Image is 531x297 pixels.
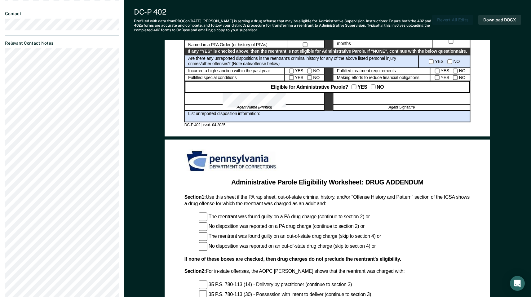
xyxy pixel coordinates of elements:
[184,74,285,81] div: Fulfilled special conditions
[333,105,471,111] div: Agent Signature
[199,222,471,231] div: No disposition was reported on a PA drug charge (continue to section 2) or
[184,194,471,207] div: Use this sheet if the PA rap sheet, out-of-state criminal history, and/or "Offense History and Pa...
[333,68,431,74] div: Fulfilled treatment requirements
[184,105,325,111] div: Agent Name (Printed)
[432,15,473,25] button: Revert All Edits
[510,276,525,291] div: Open Intercom Messenger
[184,68,285,74] div: Incurred a high sanction within the past year
[184,48,471,55] div: If any "YES" is checked above, then the reentrant is not eligible for Administrative Parole. If "...
[184,268,471,275] div: For in-state offenses, the AOPC [PERSON_NAME] shows that the reentrant was charged with:
[199,232,471,241] div: The reentrant was found guilty on an out-of-state drug charge (skip to section 4) or
[184,55,419,68] div: Are there any unreported dispositions in the reentrant's criminal history for any of the above li...
[184,194,206,200] b: Section 1 :
[419,55,471,68] div: YES NO
[478,15,521,25] button: Download DOCX
[184,256,471,263] div: If none of these boxes are checked, then drug charges do not preclude the reentrant's eligibility.
[184,122,471,127] div: DC-P 402 | rvsd. 04.2025
[189,178,466,187] div: Administrative Parole Eligibility Worksheet: DRUG ADDENDUM
[134,19,432,32] div: Prefilled with data from PDOC on [DATE] . [PERSON_NAME] is serving a drug offense that may be eli...
[199,213,471,221] div: The reentrant was found guilty on a PA drug charge (continue to section 2) or
[184,111,471,122] div: List unreported disposition information:
[285,74,325,81] div: YES NO
[199,280,471,289] div: 35 P.S. 780-113 (14) - Delivery by practitioner (continue to section 3)
[333,74,431,81] div: Making efforts to reduce financial obligations
[184,81,471,93] div: Eligible for Administrative Parole? YES NO
[134,7,432,16] div: DC-P 402
[430,74,470,81] div: YES NO
[184,149,280,174] img: PDOC Logo
[188,42,268,48] label: Named in a PFA Order (or history of PFAs)
[5,41,119,46] dt: Relevant Contact Notes
[199,242,471,251] div: No disposition was reported on an out-of-state drug charge (skip to section 4) or
[285,68,325,74] div: YES NO
[184,268,206,274] b: Section 2 :
[5,11,119,16] dt: Contact
[430,68,470,74] div: YES NO
[337,36,429,47] label: Maximum Supervision Level within the past 12 months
